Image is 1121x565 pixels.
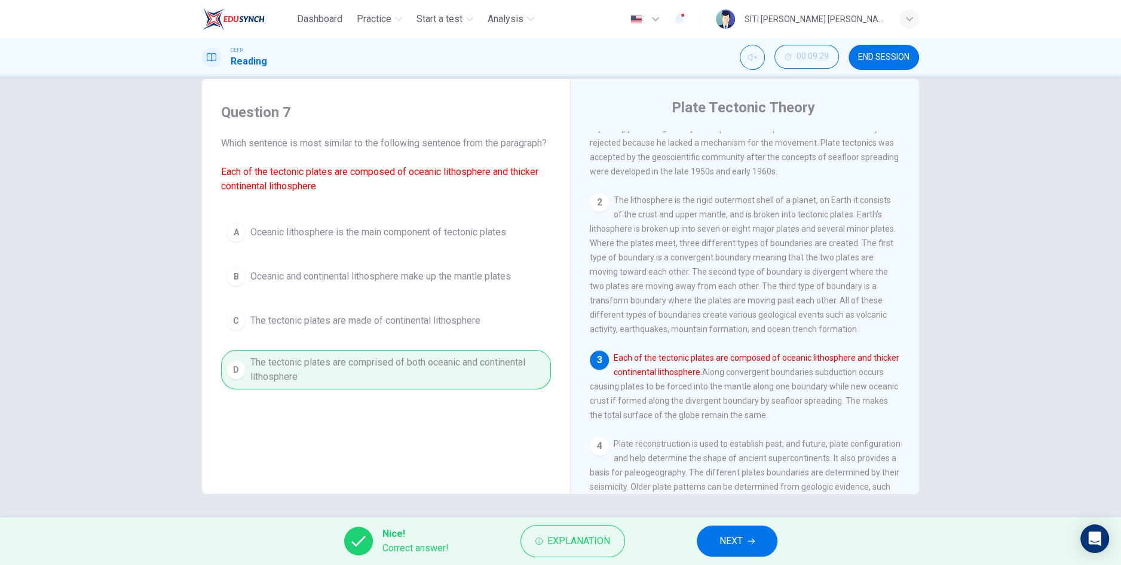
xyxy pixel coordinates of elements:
[202,7,265,31] img: EduSynch logo
[590,193,609,212] div: 2
[697,526,777,557] button: NEXT
[672,98,815,117] h4: Plate Tectonic Theory
[231,46,243,54] span: CEFR
[221,103,551,122] h4: Question 7
[292,8,347,30] button: Dashboard
[590,195,896,334] span: The lithosphere is the rigid outermost shell of a planet, on Earth it consists of the crust and u...
[849,45,919,70] button: END SESSION
[614,353,899,377] font: Each of the tectonic plates are composed of oceanic lithosphere and thicker continental lithosphere.
[590,351,609,370] div: 3
[719,533,743,549] span: NEXT
[416,12,463,26] span: Start a test
[357,12,391,26] span: Practice
[590,353,899,420] span: Along convergent boundaries subduction occurs causing plates to be forced into the mantle along o...
[774,45,839,69] button: 00:09:29
[797,52,829,62] span: 00:09:29
[1080,524,1109,553] div: Open Intercom Messenger
[221,136,551,194] span: Which sentence is most similar to the following sentence from the paragraph?
[202,7,292,31] a: EduSynch logo
[352,8,407,30] button: Practice
[590,439,901,506] span: Plate reconstruction is used to establish past, and future, plate configuration and help determin...
[297,12,342,26] span: Dashboard
[382,541,449,555] span: Correct answer!
[382,527,449,541] span: Nice!
[740,45,765,70] div: Unmute
[231,54,267,69] h1: Reading
[590,437,609,456] div: 4
[716,10,735,29] img: Profile picture
[412,8,478,30] button: Start a test
[488,12,523,26] span: Analysis
[483,8,539,30] button: Analysis
[221,166,538,192] font: Each of the tectonic plates are composed of oceanic lithosphere and thicker continental lithosphere
[629,15,644,24] img: en
[520,525,625,557] button: Explanation
[547,533,610,549] span: Explanation
[858,53,909,62] span: END SESSION
[745,12,886,26] div: SITI [PERSON_NAME] [PERSON_NAME]
[774,45,839,70] div: Hide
